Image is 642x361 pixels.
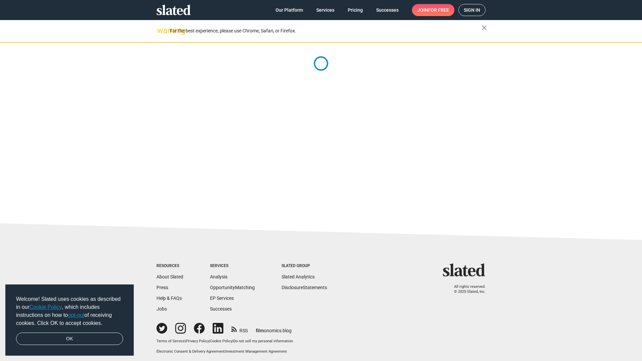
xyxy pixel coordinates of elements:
[226,349,287,354] a: Investment Management Agreement
[276,4,303,16] span: Our Platform
[480,24,488,32] mat-icon: close
[16,333,123,345] a: dismiss cookie message
[348,4,363,16] span: Pricing
[412,4,454,16] a: Joinfor free
[210,263,255,269] div: Services
[371,4,404,16] a: Successes
[5,284,134,356] div: cookieconsent
[156,306,167,312] a: Jobs
[156,263,183,269] div: Resources
[210,306,232,312] a: Successes
[428,4,449,16] span: for free
[156,274,183,279] a: About Slated
[156,349,225,354] a: Electronic Consent & Delivery Agreement
[210,274,227,279] a: Analysis
[282,263,327,269] div: Slated Group
[68,312,85,318] a: opt-out
[185,339,186,343] span: |
[233,339,293,344] button: Do not sell my personal information
[156,339,185,343] a: Terms of Service
[458,4,486,16] a: Sign in
[170,26,481,35] div: For the best experience, please use Chrome, Safari, or Firefox.
[256,328,264,333] span: film
[232,339,233,343] span: |
[464,4,480,16] span: Sign in
[29,304,62,310] a: Cookie Policy
[417,4,449,16] span: Join
[186,339,209,343] a: Privacy Policy
[210,285,255,290] a: OpportunityMatching
[156,285,168,290] a: Press
[16,295,123,327] span: Welcome! Slated uses cookies as described in our , which includes instructions on how to of recei...
[447,284,486,294] p: All rights reserved. © 2025 Slated, Inc.
[282,285,327,290] a: DisclosureStatements
[256,322,292,334] a: filmonomics blog
[342,4,368,16] a: Pricing
[270,4,308,16] a: Our Platform
[282,274,315,279] a: Slated Analytics
[156,295,182,301] a: Help & FAQs
[316,4,334,16] span: Services
[231,324,248,334] a: RSS
[376,4,399,16] span: Successes
[209,339,210,343] span: |
[157,26,165,34] mat-icon: warning
[311,4,340,16] a: Services
[210,339,232,343] a: Cookie Policy
[225,349,226,354] span: |
[210,295,234,301] a: EP Services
